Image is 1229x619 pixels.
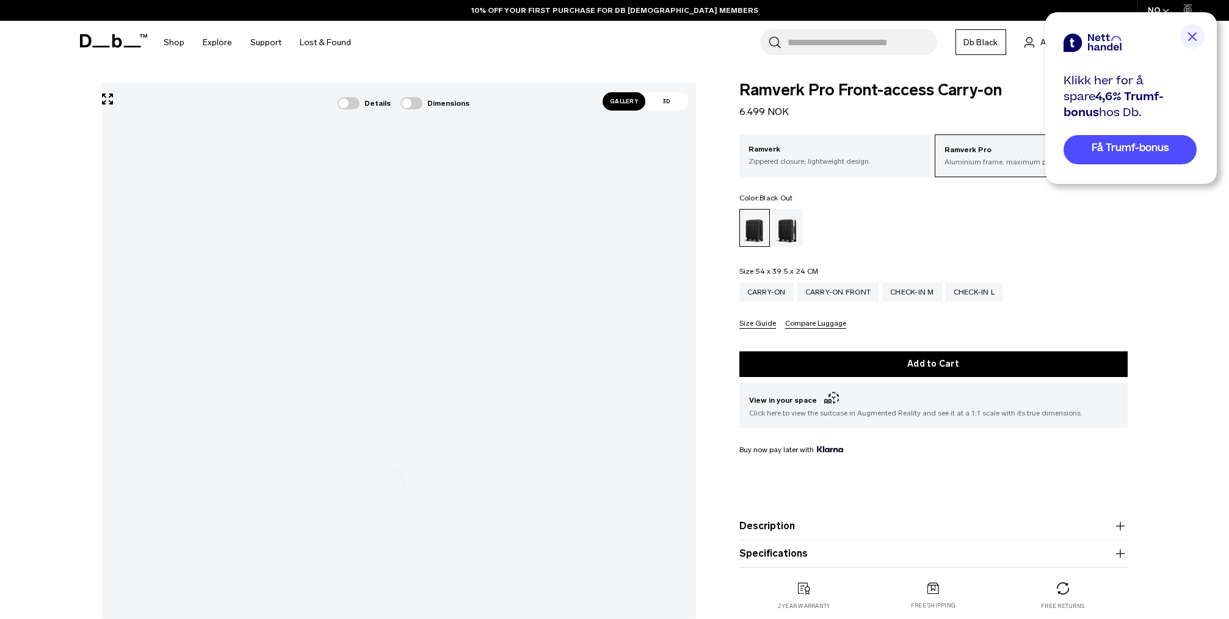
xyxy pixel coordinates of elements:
p: Aluminium frame, maximum protection. [944,156,1118,167]
span: 54 x 39.5 x 24 CM [756,267,818,276]
legend: Color: [739,194,793,202]
a: Check-in M [882,282,942,302]
span: 4,6% Trumf-bonus [1064,89,1164,121]
p: Ramverk [749,144,923,156]
img: close button [1180,24,1205,49]
a: Lost & Found [300,21,351,64]
span: Ramverk Pro Front-access Carry-on [739,82,1128,98]
span: Black Out [760,194,792,202]
a: 10% OFF YOUR FIRST PURCHASE FOR DB [DEMOGRAPHIC_DATA] MEMBERS [471,5,758,16]
button: Add to Cart [739,351,1128,377]
p: Zippered closure, lightweight design. [749,156,923,167]
span: 3D [645,92,688,111]
a: Ramverk Zippered closure, lightweight design. [739,134,932,176]
a: Silver [772,209,803,247]
button: Description [739,519,1128,533]
a: Account [1024,35,1072,49]
span: Click here to view the suitcase in Augmented Reality and see it at a 1:1 scale with its true dime... [749,408,1118,419]
span: View in your space [749,393,1118,408]
span: Buy now pay later with [739,444,843,455]
a: Explore [203,21,232,64]
a: Check-in L [946,282,1003,302]
nav: Main Navigation [154,21,360,64]
button: View in your space Click here to view the suitcase in Augmented Reality and see it at a 1:1 scale... [739,383,1128,428]
span: 6.499 NOK [739,106,789,117]
a: Carry-on [739,282,794,302]
a: Få Trumf-bonus [1064,135,1197,164]
a: Black Out [739,209,770,247]
p: 2 year warranty [778,602,830,610]
a: Db Black [955,29,1006,55]
a: Support [250,21,281,64]
div: Details [338,97,391,109]
img: {"height" => 20, "alt" => "Klarna"} [817,446,843,452]
p: Free returns [1041,602,1084,610]
button: Size Guide [739,320,776,329]
legend: Size: [739,268,819,275]
button: Compare Luggage [785,320,846,329]
p: Ramverk Pro [944,144,1118,156]
span: Få Trumf-bonus [1092,141,1169,155]
span: Account [1040,36,1072,49]
button: Specifications [739,546,1128,561]
p: Free shipping [911,601,955,610]
div: Dimensions [401,97,469,109]
span: Gallery [603,92,645,111]
a: Carry-on Front [797,282,879,302]
div: Klikk her for å spare hos Db. [1064,73,1197,121]
a: Shop [164,21,184,64]
img: netthandel brand logo [1064,34,1122,52]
